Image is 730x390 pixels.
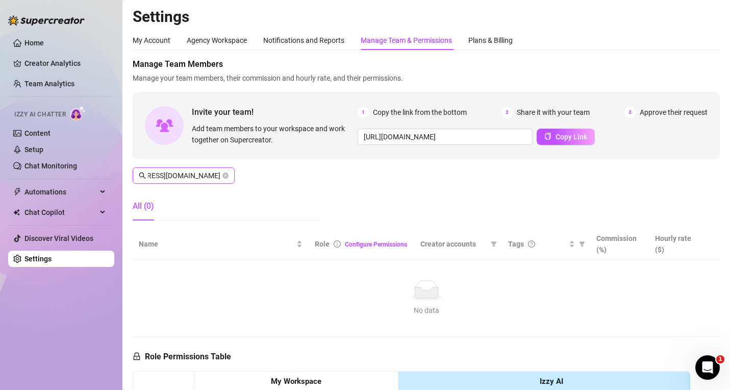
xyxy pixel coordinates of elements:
span: Creator accounts [420,238,487,250]
span: filter [579,241,585,247]
span: copy [544,133,551,140]
span: Approve their request [640,107,708,118]
span: Share it with your team [517,107,590,118]
th: Hourly rate ($) [649,229,708,260]
span: Chat Copilot [24,204,97,221]
span: Copy Link [556,133,587,141]
th: Name [133,229,309,260]
a: Creator Analytics [24,55,106,71]
span: Manage your team members, their commission and hourly rate, and their permissions. [133,72,720,84]
h5: Role Permissions Table [133,351,231,363]
strong: My Workspace [271,377,321,386]
span: Tags [508,238,524,250]
span: filter [489,236,499,252]
span: thunderbolt [13,188,21,196]
span: Name [139,238,294,250]
a: Configure Permissions [345,241,407,248]
span: filter [577,236,587,252]
th: Commission (%) [590,229,649,260]
span: question-circle [528,240,535,248]
span: Role [315,240,330,248]
span: 3 [624,107,636,118]
a: Team Analytics [24,80,74,88]
div: My Account [133,35,170,46]
a: Content [24,129,51,137]
a: Setup [24,145,43,154]
button: close-circle [222,173,229,179]
span: Invite your team! [192,106,358,118]
input: Search members [148,170,220,181]
div: Plans & Billing [468,35,513,46]
strong: Izzy AI [540,377,563,386]
a: Discover Viral Videos [24,234,93,242]
div: Notifications and Reports [263,35,344,46]
img: AI Chatter [70,106,86,120]
span: Izzy AI Chatter [14,110,66,119]
span: filter [491,241,497,247]
span: search [139,172,146,179]
h2: Settings [133,7,720,27]
a: Home [24,39,44,47]
span: Copy the link from the bottom [373,107,467,118]
span: 1 [716,355,724,363]
span: info-circle [334,240,341,248]
span: 1 [358,107,369,118]
span: Add team members to your workspace and work together on Supercreator. [192,123,354,145]
img: logo-BBDzfeDw.svg [8,15,85,26]
iframe: Intercom live chat [695,355,720,380]
div: Manage Team & Permissions [361,35,452,46]
a: Settings [24,255,52,263]
span: lock [133,352,141,360]
div: All (0) [133,200,154,212]
div: No data [143,305,710,316]
a: Chat Monitoring [24,162,77,170]
img: Chat Copilot [13,209,20,216]
button: Copy Link [537,129,595,145]
span: 2 [501,107,513,118]
div: Agency Workspace [187,35,247,46]
span: Manage Team Members [133,58,720,70]
span: Automations [24,184,97,200]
